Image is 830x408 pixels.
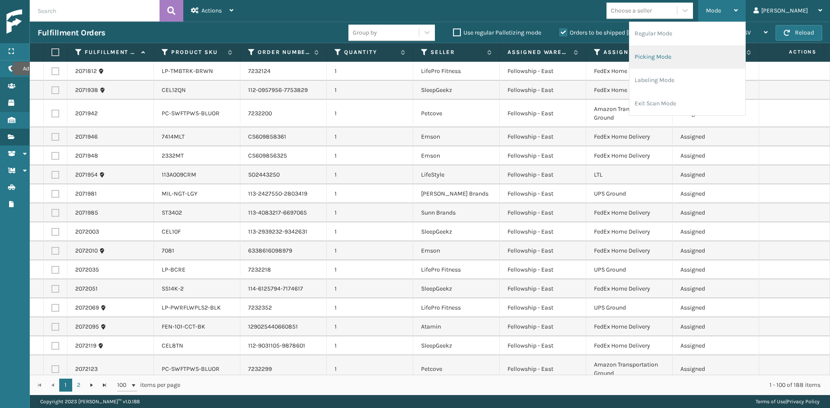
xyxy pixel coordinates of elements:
[327,203,413,222] td: 1
[75,365,98,373] a: 2072123
[88,382,95,389] span: Go to the next page
[586,222,673,241] td: FedEx Home Delivery
[75,190,97,198] a: 2071981
[85,379,98,392] a: Go to the next page
[75,323,99,331] a: 2072095
[327,62,413,81] td: 1
[327,241,413,260] td: 1
[413,184,500,203] td: [PERSON_NAME] Brands
[586,165,673,184] td: LTL
[162,190,198,197] a: MIL-NGT-LGY
[787,399,820,405] a: Privacy Policy
[586,241,673,260] td: FedEx Home Delivery
[327,260,413,279] td: 1
[673,165,759,184] td: Assigned
[453,29,541,36] label: Use regular Palletizing mode
[673,203,759,222] td: Assigned
[673,317,759,336] td: Assigned
[673,336,759,355] td: Assigned
[500,62,586,81] td: Fellowship - East
[327,355,413,383] td: 1
[413,62,500,81] td: LifePro Fitness
[413,100,500,127] td: Petcove
[85,48,137,56] label: Fulfillment Order Id
[413,203,500,222] td: Sunn Brands
[75,247,98,255] a: 2072010
[240,146,327,165] td: CS609856325
[162,67,213,75] a: LP-TMBTRK-BRWN
[75,171,98,179] a: 2071954
[75,109,98,118] a: 2071942
[586,279,673,298] td: FedEx Home Delivery
[75,304,99,312] a: 2072069
[327,336,413,355] td: 1
[75,285,98,293] a: 2072051
[171,48,223,56] label: Product SKU
[162,342,183,349] a: CEL8TN
[240,62,327,81] td: 7232124
[673,184,759,203] td: Assigned
[586,336,673,355] td: FedEx Home Delivery
[431,48,483,56] label: Seller
[413,317,500,336] td: Atamin
[413,81,500,100] td: SleepGeekz
[762,45,822,59] span: Actions
[75,342,96,350] a: 2072119
[500,184,586,203] td: Fellowship - East
[500,260,586,279] td: Fellowship - East
[413,355,500,383] td: Petcove
[162,152,184,159] a: 2332MT
[586,100,673,127] td: Amazon Transportation Ground
[240,317,327,336] td: 129025440660851
[327,298,413,317] td: 1
[240,260,327,279] td: 7232218
[40,395,140,408] p: Copyright 2023 [PERSON_NAME]™ v 1.0.188
[162,209,182,216] a: ST3402
[162,86,186,94] a: CEL12QN
[776,25,822,41] button: Reload
[413,146,500,165] td: Emson
[500,298,586,317] td: Fellowship - East
[162,323,205,330] a: FEN-101-CCT-BK
[117,379,180,392] span: items per page
[413,279,500,298] td: SleepGeekz
[258,48,310,56] label: Order Number
[327,222,413,241] td: 1
[586,184,673,203] td: UPS Ground
[413,298,500,317] td: LifePro Fitness
[162,133,185,140] a: 7414MLT
[629,69,745,92] li: Labeling Mode
[756,395,820,408] div: |
[413,127,500,146] td: Emson
[101,382,108,389] span: Go to the last page
[98,379,111,392] a: Go to the last page
[586,298,673,317] td: UPS Ground
[500,127,586,146] td: Fellowship - East
[673,298,759,317] td: Assigned
[6,9,84,34] img: logo
[240,81,327,100] td: 112-0957956-7753829
[586,317,673,336] td: FedEx Home Delivery
[673,222,759,241] td: Assigned
[629,22,745,45] li: Regular Mode
[75,86,98,95] a: 2071938
[500,355,586,383] td: Fellowship - East
[327,81,413,100] td: 1
[673,355,759,383] td: Assigned
[240,241,327,260] td: 6338616098979
[72,379,85,392] a: 2
[353,28,377,37] div: Group by
[75,133,98,141] a: 2071946
[75,228,99,236] a: 2072003
[59,379,72,392] a: 1
[508,48,569,56] label: Assigned Warehouse
[75,266,99,274] a: 2072035
[586,355,673,383] td: Amazon Transportation Ground
[586,127,673,146] td: FedEx Home Delivery
[240,184,327,203] td: 113-2427550-2803419
[162,266,185,273] a: LP-BCRE
[344,48,396,56] label: Quantity
[240,298,327,317] td: 7232352
[162,304,221,311] a: LP-PWRFLWPLS2-BLK
[586,62,673,81] td: FedEx Home Delivery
